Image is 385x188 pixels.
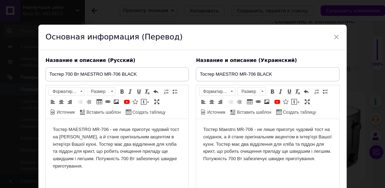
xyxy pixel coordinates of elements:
[268,88,276,95] a: Полужирный (Ctrl+B)
[275,108,317,116] a: Создать таблицу
[7,7,154,44] body: Визуальный текстовый редактор, B1A78552-089E-42CA-9D83-D1DA1E8052CC
[290,98,300,106] a: Вставить сообщение
[227,98,235,106] a: Уменьшить отступ
[199,98,207,106] a: По левому краю
[49,88,78,95] span: Форматирование
[152,88,160,95] a: Отменить (Ctrl+Z)
[104,98,112,106] a: Вставить/Редактировать ссылку (Ctrl+L)
[238,88,259,95] span: Размер
[199,108,226,116] a: Источник
[263,98,271,106] a: Изображение
[199,87,235,96] a: Форматирование
[45,57,135,63] span: Название и описание (Русский)
[87,87,116,96] a: Размер
[38,25,346,50] div: Основная информация (Перевод)
[126,88,134,95] a: Курсив (Ctrl+I)
[87,88,108,95] span: Размер
[66,98,74,106] a: По правому краю
[235,98,243,106] a: Увеличить отступ
[302,88,310,95] a: Отменить (Ctrl+Z)
[171,88,179,95] a: Вставить / удалить маркированный список
[85,98,93,106] a: Увеличить отступ
[199,88,228,95] span: Форматирование
[49,108,76,116] a: Источник
[254,98,262,106] a: Вставить/Редактировать ссылку (Ctrl+L)
[76,98,84,106] a: Уменьшить отступ
[208,98,216,106] a: По центру
[162,88,170,95] a: Вставить / удалить нумерованный список
[333,31,340,43] span: ×
[143,88,151,95] a: Убрать форматирование
[79,108,122,116] a: Вставить шаблон
[313,88,321,95] a: Вставить / удалить нумерованный список
[135,88,143,95] a: Подчеркнутый (Ctrl+U)
[112,98,120,106] a: Изображение
[131,98,139,106] a: Вставить иконку
[246,98,254,106] a: Таблица
[153,98,161,106] a: Развернуть
[118,88,126,95] a: Полужирный (Ctrl+B)
[86,109,121,115] span: Вставить шаблон
[282,98,290,106] a: Вставить иконку
[49,87,85,96] a: Форматирование
[140,98,150,106] a: Вставить сообщение
[273,98,281,106] a: Добавить видео с YouTube
[236,109,271,115] span: Вставить шаблон
[237,87,266,96] a: Размер
[321,88,329,95] a: Вставить / удалить маркированный список
[282,109,316,115] span: Создать таблицу
[95,98,103,106] a: Таблица
[229,108,272,116] a: Вставить шаблон
[49,98,57,106] a: По левому краю
[57,98,65,106] a: По центру
[303,98,311,106] a: Развернуть
[285,88,293,95] a: Подчеркнутый (Ctrl+U)
[216,98,224,106] a: По правому краю
[294,88,302,95] a: Убрать форматирование
[206,109,225,115] span: Источник
[196,57,297,63] span: Название и описание (Украинский)
[131,109,166,115] span: Создать таблицу
[277,88,285,95] a: Курсив (Ctrl+I)
[123,98,131,106] a: Добавить видео с YouTube
[125,108,167,116] a: Создать таблицу
[56,109,75,115] span: Источник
